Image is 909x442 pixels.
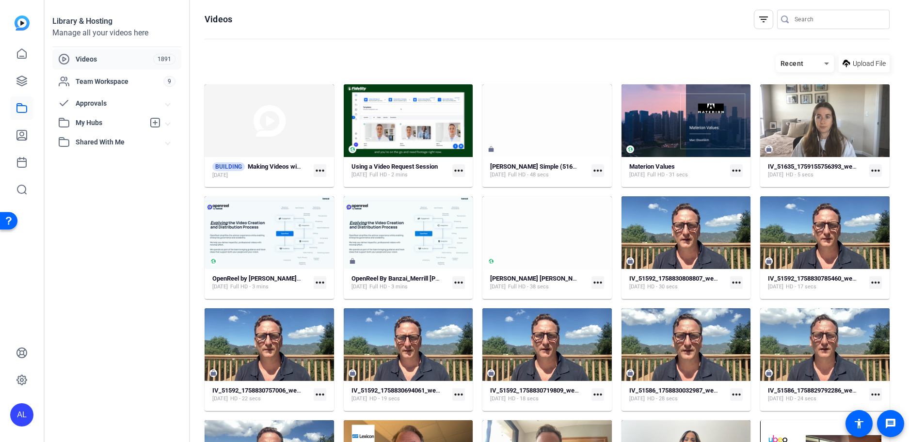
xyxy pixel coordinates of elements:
[212,275,310,291] a: OpenReel by [PERSON_NAME]/BOA[DATE]Full HD - 3 mins
[76,98,166,109] span: Approvals
[629,395,645,403] span: [DATE]
[490,163,582,170] strong: [PERSON_NAME] Simple (51671)
[212,162,245,171] span: BUILDING
[508,395,539,403] span: HD - 18 secs
[490,387,588,403] a: IV_51592_1758830719809_webcam[DATE]HD - 18 secs
[629,171,645,179] span: [DATE]
[163,76,175,87] span: 9
[629,163,675,170] strong: Materion Values
[629,387,727,403] a: IV_51586_1758830032987_webcam[DATE]HD - 28 secs
[153,54,175,64] span: 1891
[508,283,549,291] span: Full HD - 38 secs
[768,283,783,291] span: [DATE]
[314,164,326,177] mat-icon: more_horiz
[52,27,181,39] div: Manage all your videos here
[768,387,868,394] strong: IV_51586_1758829792286_webcam
[629,283,645,291] span: [DATE]
[647,283,678,291] span: HD - 30 secs
[591,388,604,401] mat-icon: more_horiz
[351,387,449,403] a: IV_51592_1758830694061_webcam[DATE]HD - 19 secs
[647,171,688,179] span: Full HD - 31 secs
[768,387,865,403] a: IV_51586_1758829792286_webcam[DATE]HD - 24 secs
[768,275,865,291] a: IV_51592_1758830785460_webcam[DATE]HD - 17 secs
[591,276,604,289] mat-icon: more_horiz
[212,172,228,179] span: [DATE]
[52,132,181,152] mat-expansion-panel-header: Shared With Me
[885,418,896,429] mat-icon: message
[781,60,804,67] span: Recent
[351,283,367,291] span: [DATE]
[490,387,590,394] strong: IV_51592_1758830719809_webcam
[212,387,310,403] a: IV_51592_1758830757006_webcam[DATE]HD - 22 secs
[212,387,312,394] strong: IV_51592_1758830757006_webcam
[452,164,465,177] mat-icon: more_horiz
[629,275,727,291] a: IV_51592_1758830808807_webcam[DATE]HD - 30 secs
[869,276,882,289] mat-icon: more_horiz
[212,395,228,403] span: [DATE]
[351,395,367,403] span: [DATE]
[490,275,588,291] a: [PERSON_NAME] [PERSON_NAME] / Bank of America[DATE]Full HD - 38 secs
[76,77,163,86] span: Team Workspace
[490,171,506,179] span: [DATE]
[853,59,886,69] span: Upload File
[768,395,783,403] span: [DATE]
[869,388,882,401] mat-icon: more_horiz
[768,163,868,170] strong: IV_51635_1759155756393_webcam
[591,164,604,177] mat-icon: more_horiz
[629,387,729,394] strong: IV_51586_1758830032987_webcam
[490,163,588,179] a: [PERSON_NAME] Simple (51671)[DATE]Full HD - 48 secs
[351,171,367,179] span: [DATE]
[768,171,783,179] span: [DATE]
[768,163,865,179] a: IV_51635_1759155756393_webcam[DATE]HD - 5 secs
[76,118,144,128] span: My Hubs
[730,276,743,289] mat-icon: more_horiz
[758,14,769,25] mat-icon: filter_list
[786,283,816,291] span: HD - 17 secs
[248,163,325,170] strong: Making Videos with Creator
[490,283,506,291] span: [DATE]
[76,54,153,64] span: Videos
[869,164,882,177] mat-icon: more_horiz
[351,163,438,170] strong: Using a Video Request Session
[853,418,865,429] mat-icon: accessibility
[369,283,408,291] span: Full HD - 3 mins
[52,113,181,132] mat-expansion-panel-header: My Hubs
[490,395,506,403] span: [DATE]
[768,275,868,282] strong: IV_51592_1758830785460_webcam
[230,395,261,403] span: HD - 22 secs
[314,276,326,289] mat-icon: more_horiz
[786,171,813,179] span: HD - 5 secs
[15,16,30,31] img: blue-gradient.svg
[212,275,312,282] strong: OpenReel by [PERSON_NAME]/BOA
[230,283,269,291] span: Full HD - 3 mins
[629,275,729,282] strong: IV_51592_1758830808807_webcam
[730,388,743,401] mat-icon: more_horiz
[314,388,326,401] mat-icon: more_horiz
[351,387,451,394] strong: IV_51592_1758830694061_webcam
[795,14,882,25] input: Search
[369,171,408,179] span: Full HD - 2 mins
[786,395,816,403] span: HD - 24 secs
[452,276,465,289] mat-icon: more_horiz
[10,403,33,426] div: AL
[730,164,743,177] mat-icon: more_horiz
[205,14,232,25] h1: Videos
[369,395,400,403] span: HD - 19 secs
[351,275,501,282] strong: OpenReel By Banzai_Merrill [PERSON_NAME].pptx (2)
[351,275,449,291] a: OpenReel By Banzai_Merrill [PERSON_NAME].pptx (2)[DATE]Full HD - 3 mins
[839,55,890,72] button: Upload File
[647,395,678,403] span: HD - 28 secs
[452,388,465,401] mat-icon: more_horiz
[212,283,228,291] span: [DATE]
[351,163,449,179] a: Using a Video Request Session[DATE]Full HD - 2 mins
[52,16,181,27] div: Library & Hosting
[52,94,181,113] mat-expansion-panel-header: Approvals
[212,162,310,179] a: BUILDINGMaking Videos with Creator[DATE]
[629,163,727,179] a: Materion Values[DATE]Full HD - 31 secs
[76,137,166,147] span: Shared With Me
[508,171,549,179] span: Full HD - 48 secs
[490,275,639,282] strong: [PERSON_NAME] [PERSON_NAME] / Bank of America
